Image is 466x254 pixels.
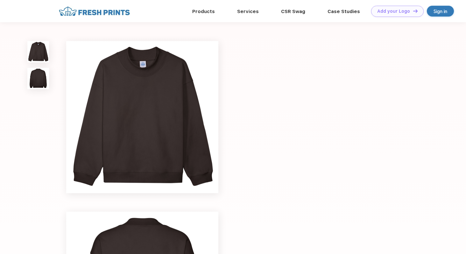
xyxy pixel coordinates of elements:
[27,68,49,89] img: func=resize&h=100
[427,6,454,17] a: Sign in
[413,9,418,13] img: DT
[434,8,447,15] div: Sign in
[377,9,410,14] div: Add your Logo
[66,41,218,193] img: func=resize&h=640
[27,41,49,62] img: func=resize&h=100
[192,9,215,14] a: Products
[57,6,132,17] img: fo%20logo%202.webp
